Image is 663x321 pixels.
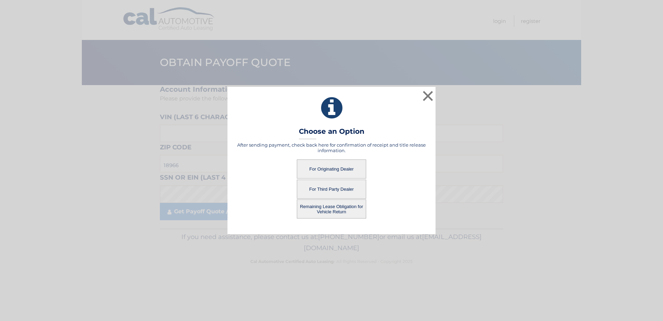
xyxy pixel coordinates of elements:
button: Remaining Lease Obligation for Vehicle Return [297,199,366,219]
button: For Originating Dealer [297,159,366,179]
button: × [421,89,435,103]
h5: After sending payment, check back here for confirmation of receipt and title release information. [236,142,427,153]
button: For Third Party Dealer [297,180,366,199]
h3: Choose an Option [299,127,364,139]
